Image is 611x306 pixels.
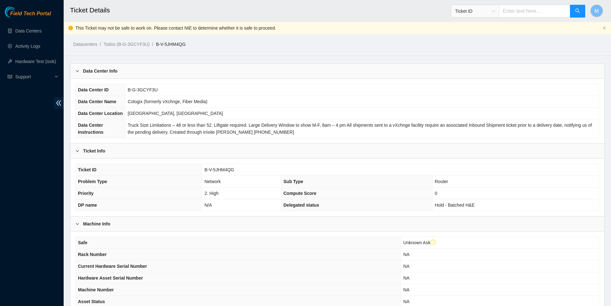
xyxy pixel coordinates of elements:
[15,44,40,49] a: Activity Logs
[73,42,97,47] a: Datacenters
[75,149,79,153] span: right
[430,239,436,245] span: exclamation-circle
[54,97,64,109] span: double-left
[204,203,212,208] span: N/A
[15,28,41,33] a: Data Centers
[78,275,143,281] span: Hardware Asset Serial Number
[284,191,316,196] span: Compute Score
[15,59,56,64] a: Hardware Test (isok)
[435,203,474,208] span: Hold - Batched H&E
[78,203,97,208] span: DP name
[455,6,495,16] span: Ticket ID
[128,99,207,104] span: Cologix (formerly vXchnge, Fiber Media)
[284,203,319,208] span: Delegated status
[78,252,107,257] span: Rack Number
[403,287,409,292] span: NA
[204,191,218,196] span: 2. High
[5,6,32,18] img: Akamai Technologies
[78,167,96,172] span: Ticket ID
[156,42,186,47] a: B-V-5JHM4QG
[403,299,409,304] span: NA
[204,179,221,184] span: Network
[15,70,53,83] span: Support
[78,264,147,269] span: Current Hardware Serial Number
[590,4,603,17] button: M
[100,42,101,47] span: /
[78,111,123,116] span: Data Center Location
[152,42,153,47] span: /
[78,191,94,196] span: Priority
[575,8,580,14] span: search
[499,5,570,18] input: Enter text here...
[83,220,110,227] b: Machine Info
[5,11,51,20] a: Akamai TechnologiesField Tech Portal
[70,144,604,158] div: Ticket Info
[70,217,604,231] div: Machine Info
[83,68,117,75] b: Data Center Info
[70,64,604,78] div: Data Center Info
[403,252,409,257] span: NA
[435,179,448,184] span: Router
[78,99,116,104] span: Data Center Name
[78,179,107,184] span: Problem Type
[284,179,303,184] span: Sub Type
[83,147,105,154] b: Ticket Info
[128,111,223,116] span: [GEOGRAPHIC_DATA], [GEOGRAPHIC_DATA]
[78,240,88,245] span: Safe
[75,222,79,226] span: right
[128,123,592,135] span: Truck Size Limitations – 48 or less than 52. Liftgate required. Large Delivery Window to show M-F...
[602,26,606,30] button: close
[128,87,158,92] span: B-G-3GCYF3U
[78,123,103,135] span: Data Center Instructions
[403,240,436,245] span: Unknown Ask
[8,75,12,79] span: read
[403,264,409,269] span: NA
[403,275,409,281] span: NA
[78,87,109,92] span: Data Center ID
[204,167,234,172] span: B-V-5JHM4QG
[594,7,599,15] span: M
[103,42,150,47] a: Todos (B-G-3GCYF3U)
[10,11,51,17] span: Field Tech Portal
[75,69,79,73] span: right
[570,5,585,18] button: search
[78,299,105,304] span: Asset Status
[435,191,437,196] span: 0
[78,287,114,292] span: Machine Number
